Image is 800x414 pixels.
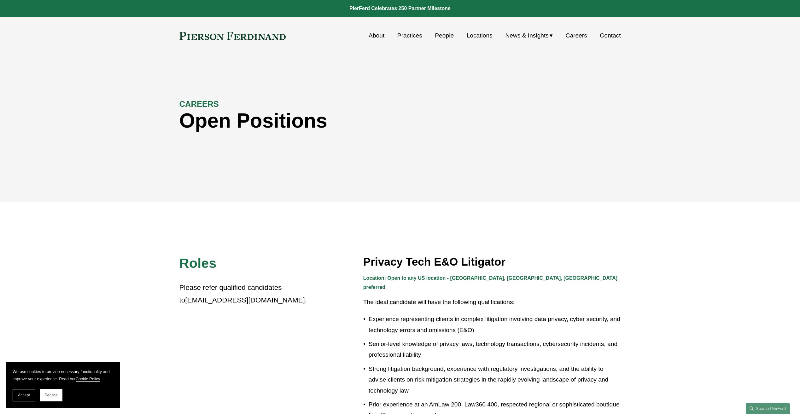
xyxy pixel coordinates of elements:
span: Roles [179,256,217,271]
button: Decline [40,389,62,401]
a: Search this site [746,403,790,414]
a: Locations [467,30,493,42]
a: folder dropdown [505,30,553,42]
a: Cookie Policy [76,377,100,381]
p: Strong litigation background, experience with regulatory investigations, and the ability to advis... [369,364,621,396]
section: Cookie banner [6,362,120,408]
a: About [369,30,384,42]
span: Accept [18,393,30,397]
button: Accept [13,389,35,401]
h3: Privacy Tech E&O Litigator [363,255,621,269]
h1: Open Positions [179,109,511,132]
span: Decline [44,393,58,397]
a: [EMAIL_ADDRESS][DOMAIN_NAME] [185,296,305,304]
strong: CAREERS [179,100,219,108]
p: We use cookies to provide necessary functionality and improve your experience. Read our . [13,368,114,382]
a: People [435,30,454,42]
span: News & Insights [505,30,549,41]
a: Contact [600,30,621,42]
a: Practices [397,30,422,42]
p: Senior-level knowledge of privacy laws, technology transactions, cybersecurity incidents, and pro... [369,339,621,360]
p: Experience representing clients in complex litigation involving data privacy, cyber security, and... [369,314,621,336]
p: Please refer qualified candidates to . [179,281,308,307]
a: Careers [566,30,587,42]
p: The ideal candidate will have the following qualifications: [363,297,621,308]
strong: Location: Open to any US location - [GEOGRAPHIC_DATA], [GEOGRAPHIC_DATA], [GEOGRAPHIC_DATA] prefe... [363,275,619,290]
